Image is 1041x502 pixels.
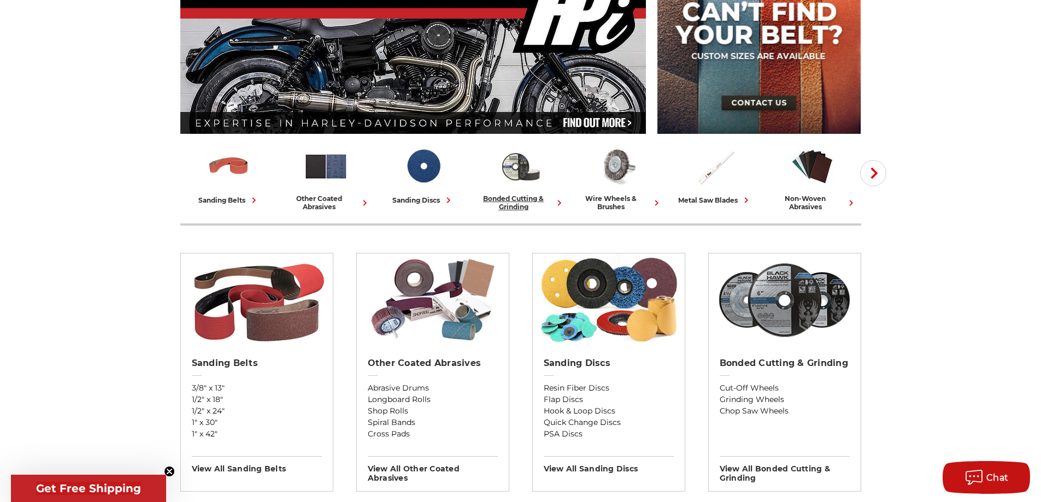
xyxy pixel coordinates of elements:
span: Get Free Shipping [36,482,141,495]
a: 1/2" x 18" [192,394,322,405]
a: Cross Pads [368,428,498,440]
img: Non-woven Abrasives [790,144,835,189]
img: Sanding Belts [206,144,251,189]
button: Close teaser [164,466,175,477]
img: Other Coated Abrasives [362,253,503,346]
a: PSA Discs [544,428,674,440]
button: Next [860,160,886,186]
a: wire wheels & brushes [574,144,662,211]
img: Other Coated Abrasives [303,144,349,189]
h2: Other Coated Abrasives [368,358,498,369]
a: Shop Rolls [368,405,498,417]
a: Longboard Rolls [368,394,498,405]
a: 1" x 42" [192,428,322,440]
a: other coated abrasives [282,144,370,211]
a: Spiral Bands [368,417,498,428]
a: Cut-Off Wheels [720,382,850,394]
button: Chat [943,461,1030,494]
a: 1/2" x 24" [192,405,322,417]
a: Chop Saw Wheels [720,405,850,417]
a: 1" x 30" [192,417,322,428]
a: Flap Discs [544,394,674,405]
div: Get Free ShippingClose teaser [11,475,166,502]
div: metal saw blades [678,194,752,206]
a: bonded cutting & grinding [477,144,565,211]
div: sanding belts [198,194,260,206]
img: Sanding Discs [401,144,446,189]
img: Wire Wheels & Brushes [595,144,640,189]
h2: Bonded Cutting & Grinding [720,358,850,369]
a: Resin Fiber Discs [544,382,674,394]
h3: View All sanding belts [192,456,322,474]
a: sanding belts [185,144,273,206]
img: Bonded Cutting & Grinding [714,253,855,346]
a: non-woven abrasives [768,144,857,211]
div: wire wheels & brushes [574,194,662,211]
img: Bonded Cutting & Grinding [498,144,543,189]
a: Abrasive Drums [368,382,498,394]
h2: Sanding Discs [544,358,674,369]
a: 3/8" x 13" [192,382,322,394]
div: non-woven abrasives [768,194,857,211]
h2: Sanding Belts [192,358,322,369]
a: Grinding Wheels [720,394,850,405]
h3: View All other coated abrasives [368,456,498,483]
a: metal saw blades [671,144,760,206]
div: bonded cutting & grinding [477,194,565,211]
h3: View All bonded cutting & grinding [720,456,850,483]
a: Hook & Loop Discs [544,405,674,417]
h3: View All sanding discs [544,456,674,474]
div: sanding discs [392,194,454,206]
a: sanding discs [379,144,468,206]
img: Metal Saw Blades [692,144,738,189]
img: Sanding Discs [538,253,679,346]
span: Chat [986,473,1009,483]
div: other coated abrasives [282,194,370,211]
img: Sanding Belts [186,253,327,346]
a: Quick Change Discs [544,417,674,428]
